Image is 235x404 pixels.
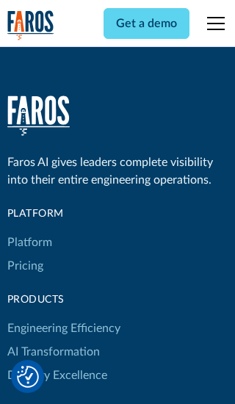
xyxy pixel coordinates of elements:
[7,231,52,254] a: Platform
[7,340,100,364] a: AI Transformation
[7,10,54,40] a: home
[7,95,70,136] img: Faros Logo White
[7,95,70,136] a: home
[104,8,189,39] a: Get a demo
[7,154,228,189] div: Faros AI gives leaders complete visibility into their entire engineering operations.
[7,254,43,278] a: Pricing
[17,366,39,388] img: Revisit consent button
[17,366,39,388] button: Cookie Settings
[7,317,120,340] a: Engineering Efficiency
[198,6,228,41] div: menu
[7,206,120,222] div: Platform
[7,10,54,40] img: Logo of the analytics and reporting company Faros.
[7,292,120,308] div: products
[7,364,107,387] a: Delivery Excellence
